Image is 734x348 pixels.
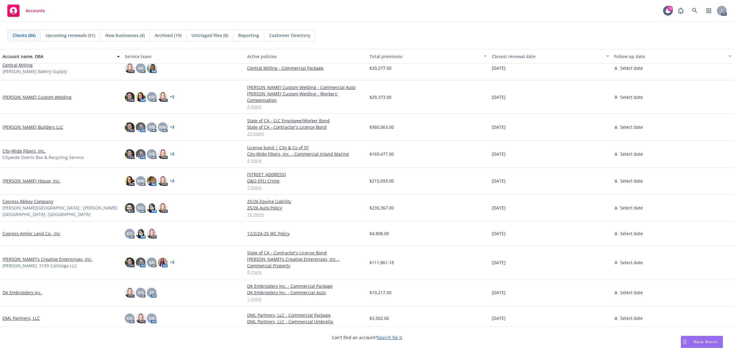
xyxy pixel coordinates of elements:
a: [PERSON_NAME] Custom Welding - Workers' Compensation [247,91,365,103]
span: SF [150,289,154,296]
span: Accounts [26,8,45,13]
a: [STREET_ADDRESS] [247,171,365,178]
span: [DATE] [492,65,506,71]
button: Nova Assist [681,336,723,348]
span: [DATE] [492,259,506,266]
span: Select date [620,315,643,321]
img: photo [125,122,135,132]
span: Customer Directory [269,32,310,39]
a: D&O EPLI Crime [247,178,365,184]
a: 12/2/24-25 WC Policy [247,230,365,237]
span: MJ [149,259,154,266]
a: DML Partners, LLC - Commercial Umbrella [247,318,365,325]
button: Follow up date [612,49,734,64]
span: Clients (84) [13,32,35,39]
button: Service team [122,49,245,64]
div: Account name, DBA [2,53,113,60]
a: DML Partners, LLC [2,315,40,321]
img: photo [147,229,157,239]
span: [DATE] [492,205,506,211]
span: [DATE] [492,124,506,130]
img: photo [136,229,146,239]
span: [DATE] [492,178,506,184]
a: DK Embroidery Inc. - Commercial Auto [247,289,365,296]
span: Select date [620,259,643,266]
span: [PERSON_NAME] Bakery Supply [2,68,67,75]
a: State of CA - LLC Employee/Worker Bond [247,117,365,124]
span: [PERSON_NAME][GEOGRAPHIC_DATA] ; [PERSON_NAME][GEOGRAPHIC_DATA], [GEOGRAPHIC_DATA] [2,205,120,217]
a: DK Embroidery Inc. - Commercial Package [247,283,365,289]
span: Citywide Debris Box & Recycling Service [2,154,84,161]
a: DK Embroidery Inc. [2,289,42,296]
span: Select date [620,151,643,157]
a: [PERSON_NAME]'s Creative Enterprises, Inc. [2,256,92,262]
span: $3,502.00 [369,315,389,321]
span: Archived (19) [155,32,181,39]
span: Select date [620,124,643,130]
a: Switch app [703,5,715,17]
a: 3 more [247,103,365,110]
a: 8 more [247,269,365,275]
span: $169,477.00 [369,151,394,157]
div: Closest renewal date [492,53,602,60]
span: Can't find an account? [332,334,402,341]
a: + 2 [170,152,174,156]
span: [DATE] [492,230,506,237]
a: [PERSON_NAME] Builders LLC [2,124,63,130]
span: $19,217.00 [369,289,391,296]
span: KO [138,205,144,211]
span: HG [138,289,144,296]
a: State of CA - Contractor's License Bond [247,124,365,130]
button: Active policies [245,49,367,64]
span: MJ [138,65,143,71]
a: + 2 [170,95,174,99]
img: photo [125,257,135,267]
span: $20,277.00 [369,65,391,71]
span: [DATE] [492,289,506,296]
button: Closest renewal date [489,49,612,64]
span: NW [159,124,166,130]
img: photo [136,92,146,102]
div: Active policies [247,53,365,60]
span: Select date [620,94,643,100]
span: KO [127,315,133,321]
span: [DATE] [492,151,506,157]
a: [PERSON_NAME] Custom Welding [2,94,72,100]
img: photo [136,257,146,267]
a: Cypress Abbey Company [2,198,53,205]
span: [DATE] [492,94,506,100]
img: photo [125,176,135,186]
img: photo [136,149,146,159]
a: State of CA - Contractor's License Bond [247,250,365,256]
a: [PERSON_NAME] Custom Welding - Commercial Auto [247,84,365,91]
a: Accounts [5,2,47,19]
img: photo [125,203,135,213]
span: Select date [620,205,643,211]
a: 25/26 Equine Liability [247,198,365,205]
img: photo [136,122,146,132]
span: Untriaged files (0) [191,32,228,39]
img: photo [147,176,157,186]
span: [PERSON_NAME], 3193 Calistoga LLC [2,262,77,269]
span: KO [127,230,133,237]
img: photo [125,149,135,159]
div: Total premiums [369,53,480,60]
a: Central Milling [2,62,33,68]
a: City-Wide Fibers, Inc. [2,148,46,154]
a: Central Milling - Commercial Package [247,65,365,71]
a: + 3 [170,125,174,129]
a: 7 more [247,184,365,191]
img: photo [158,176,168,186]
img: photo [136,313,146,323]
a: Search [689,5,701,17]
a: Search for it [377,335,402,340]
a: 23 more [247,130,365,137]
img: photo [158,203,168,213]
a: + 3 [170,261,174,264]
span: $4,808.00 [369,230,389,237]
